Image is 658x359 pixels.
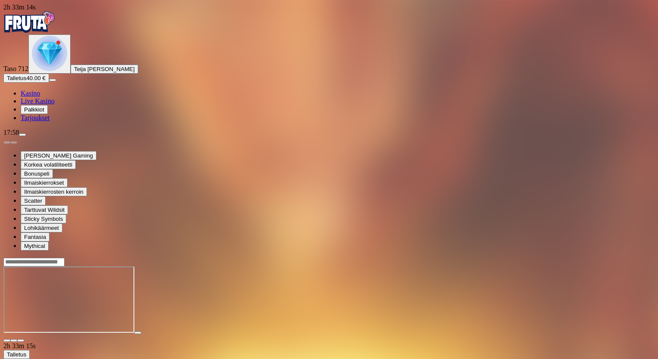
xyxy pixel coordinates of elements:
button: Sticky Symbols [21,214,66,223]
iframe: Cash Spree Dragon [3,266,134,333]
img: Fruta [3,11,55,33]
span: Talletus [7,75,26,81]
button: Bonuspeli [21,169,53,178]
button: play icon [134,331,141,334]
span: 17:58 [3,129,19,136]
button: close icon [3,339,10,342]
span: user session time [3,342,36,350]
span: Mythical [24,243,45,249]
nav: Main menu [3,90,655,122]
button: [PERSON_NAME] Gaming [21,151,96,160]
span: Ilmaiskierrokset [24,179,64,186]
span: Sticky Symbols [24,216,63,222]
span: Lohikäärmeet [24,225,59,231]
button: Talletusplus icon40.00 € [3,74,49,83]
span: Teija [PERSON_NAME] [74,66,135,72]
button: fullscreen icon [17,339,24,342]
span: Taso 712 [3,65,28,72]
a: Live Kasino [21,97,55,105]
button: Fantasia [21,232,50,241]
button: Scatter [21,196,46,205]
button: Palkkiot [21,105,48,114]
button: level unlocked [28,34,71,74]
button: chevron-down icon [10,339,17,342]
a: Tarjoukset [21,114,50,121]
span: [PERSON_NAME] Gaming [24,152,93,159]
button: Tarttuvat Wildsit [21,205,68,214]
span: user session time [3,3,36,11]
span: Fantasia [24,234,46,240]
button: next slide [10,141,17,144]
button: Talletus [3,350,30,359]
span: Tarttuvat Wildsit [24,207,65,213]
a: Kasino [21,90,40,97]
span: Korkea volatiliteetti [24,161,72,168]
button: Ilmaiskierrosten kerroin [21,187,87,196]
button: Mythical [21,241,49,251]
span: Ilmaiskierrosten kerroin [24,189,84,195]
span: Palkkiot [24,106,44,113]
a: Fruta [3,27,55,34]
button: Lohikäärmeet [21,223,62,232]
nav: Primary [3,11,655,122]
span: 40.00 € [26,75,45,81]
button: menu [19,133,26,136]
span: Scatter [24,198,42,204]
button: Korkea volatiliteetti [21,160,76,169]
button: menu [49,79,56,81]
input: Search [3,258,65,266]
img: level unlocked [32,36,67,71]
button: Ilmaiskierrokset [21,178,68,187]
span: Talletus [7,351,26,358]
span: Bonuspeli [24,170,50,177]
button: prev slide [3,141,10,144]
button: Teija [PERSON_NAME] [71,65,138,74]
